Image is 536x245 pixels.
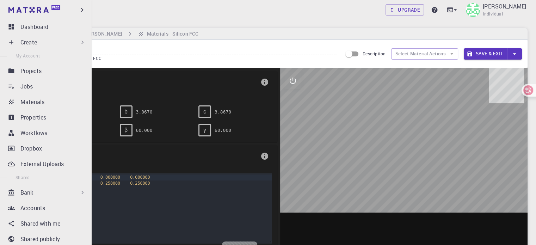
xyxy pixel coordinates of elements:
img: phạm nâu [466,3,480,17]
p: Create [20,38,37,47]
pre: 60.000 [215,124,231,136]
span: 0.250000 [130,181,150,186]
span: γ [203,127,206,133]
p: Materials [20,98,44,106]
a: Properties [6,110,89,124]
span: b [124,109,128,115]
span: FCC [93,55,104,61]
button: info [258,149,272,163]
button: Save & Exit [464,48,507,60]
h6: [PERSON_NAME] [81,30,122,38]
span: c [203,109,206,115]
span: Basis [41,151,258,162]
div: Bank [6,185,89,200]
p: Jobs [20,82,33,91]
span: My Account [16,53,40,59]
a: Shared with me [6,216,89,231]
p: Dropbox [20,144,42,153]
button: Select Material Actions [391,48,458,60]
p: Shared with me [20,219,60,228]
button: info [258,75,272,89]
p: Accounts [20,204,45,212]
span: Hỗ trợ [15,5,35,11]
span: Description [363,51,386,56]
a: Accounts [6,201,89,215]
span: 0.250000 [100,181,120,186]
span: β [124,127,128,133]
a: Upgrade [386,4,424,16]
span: 0.000000 [100,175,120,180]
pre: 60.000 [136,124,153,136]
a: Dashboard [6,20,89,34]
span: Shared [16,174,30,180]
img: logo [8,7,49,13]
a: Jobs [6,79,89,93]
p: Projects [20,67,42,75]
span: 0.000000 [130,175,150,180]
span: Lattice [41,76,258,88]
pre: 3.8670 [136,106,153,118]
p: Dashboard [20,23,48,31]
nav: breadcrumb [35,30,200,38]
div: Create [6,35,89,49]
p: Workflows [20,129,47,137]
p: Properties [20,113,47,122]
a: Workflows [6,126,89,140]
a: External Uploads [6,157,89,171]
a: Dropbox [6,141,89,155]
p: [PERSON_NAME] [483,2,526,11]
h6: Materials - Silicon FCC [144,30,198,38]
span: Individual [483,11,503,18]
p: External Uploads [20,160,64,168]
p: Shared publicly [20,235,60,243]
span: FCC [41,88,258,94]
pre: 3.8670 [215,106,231,118]
a: Materials [6,95,89,109]
a: Projects [6,64,89,78]
p: Bank [20,188,33,197]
